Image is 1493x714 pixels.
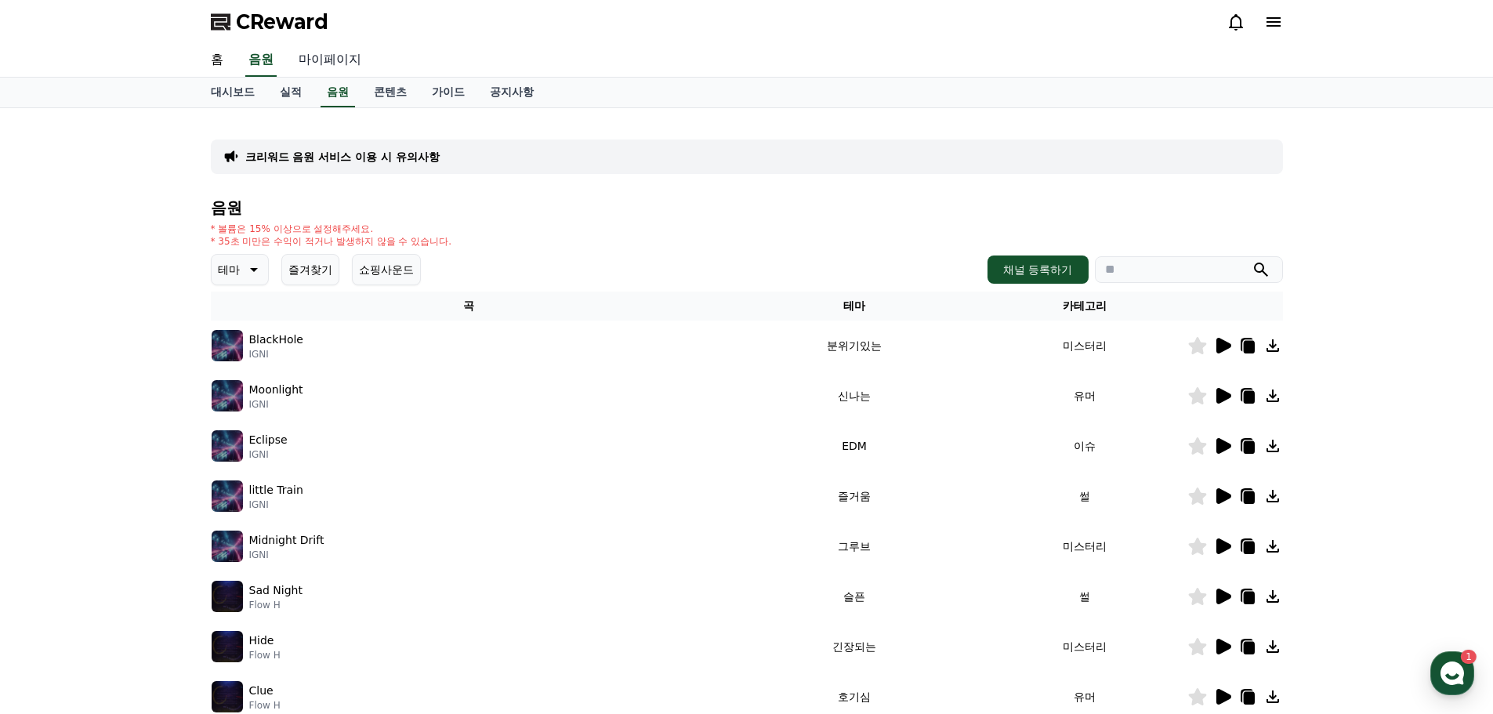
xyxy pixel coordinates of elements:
[159,496,165,509] span: 1
[249,699,281,712] p: Flow H
[198,44,236,77] a: 홈
[212,480,243,512] img: music
[727,321,981,371] td: 분위기있는
[286,44,374,77] a: 마이페이지
[212,531,243,562] img: music
[143,521,162,534] span: 대화
[249,599,303,611] p: Flow H
[198,78,267,107] a: 대시보드
[249,532,324,549] p: Midnight Drift
[249,398,303,411] p: IGNI
[727,471,981,521] td: 즐거움
[211,199,1283,216] h4: 음원
[477,78,546,107] a: 공지사항
[249,683,274,699] p: Clue
[218,259,240,281] p: 테마
[212,631,243,662] img: music
[982,421,1187,471] td: 이슈
[982,371,1187,421] td: 유머
[212,430,243,462] img: music
[727,371,981,421] td: 신나는
[361,78,419,107] a: 콘텐츠
[982,571,1187,622] td: 썰
[249,498,303,511] p: IGNI
[982,471,1187,521] td: 썰
[982,622,1187,672] td: 미스터리
[236,9,328,34] span: CReward
[211,223,452,235] p: * 볼륨은 15% 이상으로 설정해주세요.
[727,292,981,321] th: 테마
[267,78,314,107] a: 실적
[249,332,303,348] p: BlackHole
[982,292,1187,321] th: 카테고리
[5,497,103,536] a: 홈
[211,254,269,285] button: 테마
[281,254,339,285] button: 즐겨찾기
[211,9,328,34] a: CReward
[202,497,301,536] a: 설정
[727,571,981,622] td: 슬픈
[249,482,303,498] p: little Train
[727,421,981,471] td: EDM
[419,78,477,107] a: 가이드
[982,321,1187,371] td: 미스터리
[727,622,981,672] td: 긴장되는
[249,632,274,649] p: Hide
[212,581,243,612] img: music
[987,256,1088,284] button: 채널 등록하기
[249,448,288,461] p: IGNI
[249,549,324,561] p: IGNI
[245,44,277,77] a: 음원
[103,497,202,536] a: 1대화
[211,235,452,248] p: * 35초 미만은 수익이 적거나 발생하지 않을 수 있습니다.
[249,382,303,398] p: Moonlight
[242,520,261,533] span: 설정
[212,380,243,411] img: music
[212,681,243,712] img: music
[49,520,59,533] span: 홈
[249,348,303,361] p: IGNI
[321,78,355,107] a: 음원
[245,149,440,165] a: 크리워드 음원 서비스 이용 시 유의사항
[249,582,303,599] p: Sad Night
[249,432,288,448] p: Eclipse
[212,330,243,361] img: music
[352,254,421,285] button: 쇼핑사운드
[211,292,727,321] th: 곡
[727,521,981,571] td: 그루브
[249,649,281,661] p: Flow H
[982,521,1187,571] td: 미스터리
